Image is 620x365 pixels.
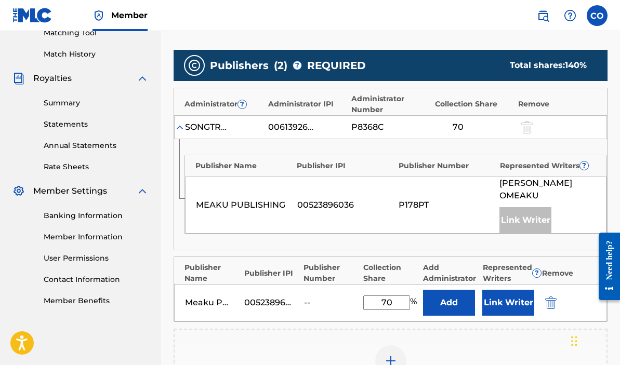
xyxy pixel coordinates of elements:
a: Banking Information [44,210,149,221]
img: MLC Logo [12,8,52,23]
div: Add Administrator [423,262,478,284]
img: publishers [188,59,201,72]
img: 12a2ab48e56ec057fbd8.svg [545,296,557,309]
div: MEAKU PUBLISHING [196,199,292,211]
img: expand [136,72,149,85]
div: Publisher Number [304,262,358,284]
div: Publisher IPI [297,160,393,171]
a: Summary [44,98,149,109]
div: P178PT [399,199,495,211]
a: Match History [44,49,149,60]
span: ? [533,269,541,277]
a: Contact Information [44,274,149,285]
img: help [564,9,576,22]
span: Member Settings [33,185,107,197]
a: Annual Statements [44,140,149,151]
span: Publishers [210,58,269,73]
a: Rate Sheets [44,161,149,172]
iframe: Resource Center [591,225,620,308]
img: expand [136,185,149,197]
a: User Permissions [44,253,149,264]
div: Drag [571,326,577,357]
img: expand-cell-toggle [175,122,185,132]
div: Total shares: [510,59,587,72]
a: Statements [44,119,149,130]
span: Royalties [33,72,72,85]
span: [PERSON_NAME] OMEAKU [499,177,596,202]
div: Remove [542,268,597,279]
span: 140 % [565,60,587,70]
img: Member Settings [12,185,25,197]
button: Add [423,290,475,316]
span: ? [580,161,588,170]
div: Administrator [184,99,263,110]
a: Member Benefits [44,295,149,306]
img: Top Rightsholder [93,9,105,22]
div: Remove [518,99,597,110]
a: Member Information [44,232,149,242]
div: Collection Share [435,99,513,110]
button: Link Writer [482,290,534,316]
iframe: Chat Widget [568,315,620,365]
span: % [410,295,419,310]
span: Member [111,9,148,21]
a: Matching Tool [44,28,149,38]
div: Publisher Number [399,160,495,171]
span: REQUIRED [307,58,366,73]
div: Publisher Name [184,262,239,284]
div: Administrator IPI [268,99,347,110]
img: search [537,9,549,22]
div: Publisher Name [195,160,292,171]
a: Public Search [533,5,553,26]
div: 00523896036 [297,199,393,211]
span: ? [293,61,301,70]
div: Publisher IPI [244,268,299,279]
div: User Menu [587,5,608,26]
span: ? [238,100,246,109]
div: Administrator Number [351,93,430,115]
div: Represented Writers [483,262,537,284]
div: Represented Writers [500,160,596,171]
div: Help [560,5,581,26]
img: Royalties [12,72,25,85]
span: ( 2 ) [274,58,287,73]
div: Collection Share [363,262,418,284]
